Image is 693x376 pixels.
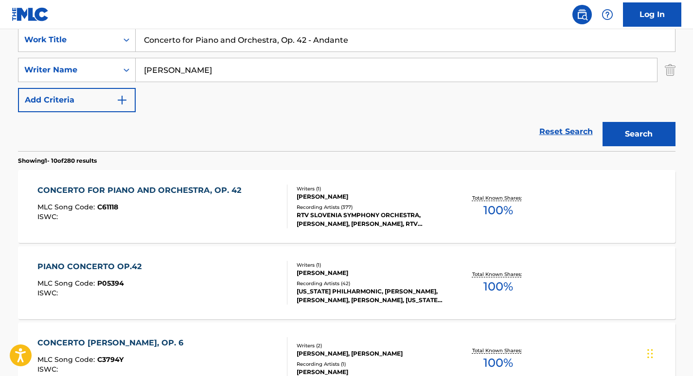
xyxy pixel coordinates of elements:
[297,287,444,305] div: [US_STATE] PHILHARMONIC, [PERSON_NAME], [PERSON_NAME], [PERSON_NAME], [US_STATE] PHILHARMONIC, [P...
[97,203,118,211] span: C61118
[37,289,60,297] span: ISWC :
[297,192,444,201] div: [PERSON_NAME]
[37,261,146,273] div: PIANO CONCERTO OP.42
[297,211,444,228] div: RTV SLOVENIA SYMPHONY ORCHESTRA, [PERSON_NAME], [PERSON_NAME], RTV SLOVENIA SYMPHONY ORCHESTRA, [...
[37,212,60,221] span: ISWC :
[483,278,513,295] span: 100 %
[598,5,617,24] div: Help
[37,203,97,211] span: MLC Song Code :
[483,354,513,372] span: 100 %
[602,9,613,20] img: help
[297,349,444,358] div: [PERSON_NAME], [PERSON_NAME]
[297,185,444,192] div: Writers ( 1 )
[18,246,675,319] a: PIANO CONCERTO OP.42MLC Song Code:P05394ISWC:Writers (1)[PERSON_NAME]Recording Artists (42)[US_ST...
[116,94,128,106] img: 9d2ae6d4665cec9f34b9.svg
[97,279,124,288] span: P05394
[603,122,675,146] button: Search
[472,347,524,354] p: Total Known Shares:
[644,329,693,376] iframe: Chat Widget
[37,185,246,196] div: CONCERTO FOR PIANO AND ORCHESTRA, OP. 42
[24,34,112,46] div: Work Title
[297,280,444,287] div: Recording Artists ( 42 )
[647,339,653,368] div: Drag
[623,2,681,27] a: Log In
[472,194,524,202] p: Total Known Shares:
[18,28,675,151] form: Search Form
[572,5,592,24] a: Public Search
[12,7,49,21] img: MLC Logo
[297,342,444,349] div: Writers ( 2 )
[97,355,124,364] span: C3794Y
[472,271,524,278] p: Total Known Shares:
[665,58,675,82] img: Delete Criterion
[18,156,97,165] p: Showing 1 - 10 of 280 results
[24,64,112,76] div: Writer Name
[37,279,97,288] span: MLC Song Code :
[18,88,136,112] button: Add Criteria
[483,202,513,219] span: 100 %
[297,269,444,277] div: [PERSON_NAME]
[297,204,444,211] div: Recording Artists ( 377 )
[576,9,588,20] img: search
[18,170,675,243] a: CONCERTO FOR PIANO AND ORCHESTRA, OP. 42MLC Song Code:C61118ISWC:Writers (1)[PERSON_NAME]Recordin...
[534,121,598,142] a: Reset Search
[297,261,444,269] div: Writers ( 1 )
[37,365,60,374] span: ISWC :
[297,360,444,368] div: Recording Artists ( 1 )
[37,337,188,349] div: CONCERTO [PERSON_NAME], OP. 6
[37,355,97,364] span: MLC Song Code :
